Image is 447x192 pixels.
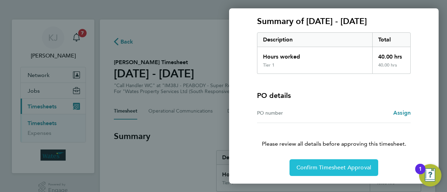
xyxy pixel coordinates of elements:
[257,16,411,27] h3: Summary of [DATE] - [DATE]
[249,123,419,148] p: Please review all details before approving this timesheet.
[257,91,291,100] h4: PO details
[372,47,411,62] div: 40.00 hrs
[257,32,411,74] div: Summary of 20 - 26 Sep 2025
[296,164,371,171] span: Confirm Timesheet Approval
[257,33,372,47] div: Description
[372,62,411,74] div: 40.00 hrs
[419,169,422,178] div: 1
[257,47,372,62] div: Hours worked
[419,164,441,186] button: Open Resource Center, 1 new notification
[290,159,378,176] button: Confirm Timesheet Approval
[263,62,274,68] div: Tier 1
[393,109,411,116] span: Assign
[372,33,411,47] div: Total
[257,109,334,117] div: PO number
[393,109,411,117] a: Assign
